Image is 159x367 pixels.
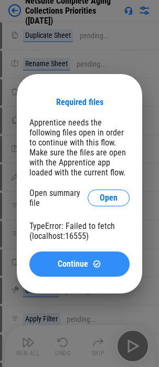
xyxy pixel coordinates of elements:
[29,188,88,208] div: Open summary file
[29,118,130,177] div: Apprentice needs the following files open in order to continue with this flow. Make sure the file...
[29,221,130,241] div: TypeError: Failed to fetch (localhost:16555)
[100,194,118,202] span: Open
[88,190,130,206] button: Open
[92,259,101,268] img: Continue
[56,97,103,107] div: Required files
[58,260,88,268] span: Continue
[29,251,130,277] button: ContinueContinue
